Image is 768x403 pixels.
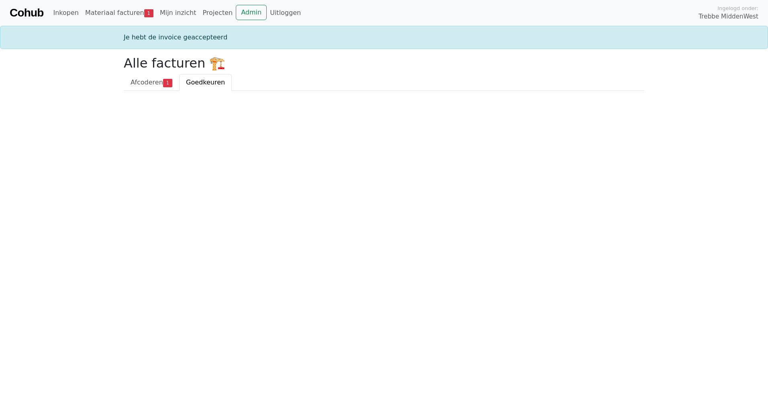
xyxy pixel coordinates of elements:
span: Ingelogd onder: [717,4,758,12]
span: Goedkeuren [186,78,225,86]
a: Materiaal facturen1 [82,5,157,21]
a: Uitloggen [267,5,304,21]
a: Afcoderen1 [124,74,179,91]
a: Inkopen [50,5,82,21]
span: 1 [163,79,172,87]
span: Afcoderen [131,78,163,86]
a: Goedkeuren [179,74,232,91]
a: Mijn inzicht [157,5,200,21]
h2: Alle facturen 🏗️ [124,56,644,71]
span: 1 [144,9,153,17]
a: Admin [236,5,267,20]
a: Cohub [10,3,43,23]
div: Je hebt de invoice geaccepteerd [119,33,649,42]
span: Trebbe MiddenWest [699,12,758,21]
a: Projecten [199,5,236,21]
